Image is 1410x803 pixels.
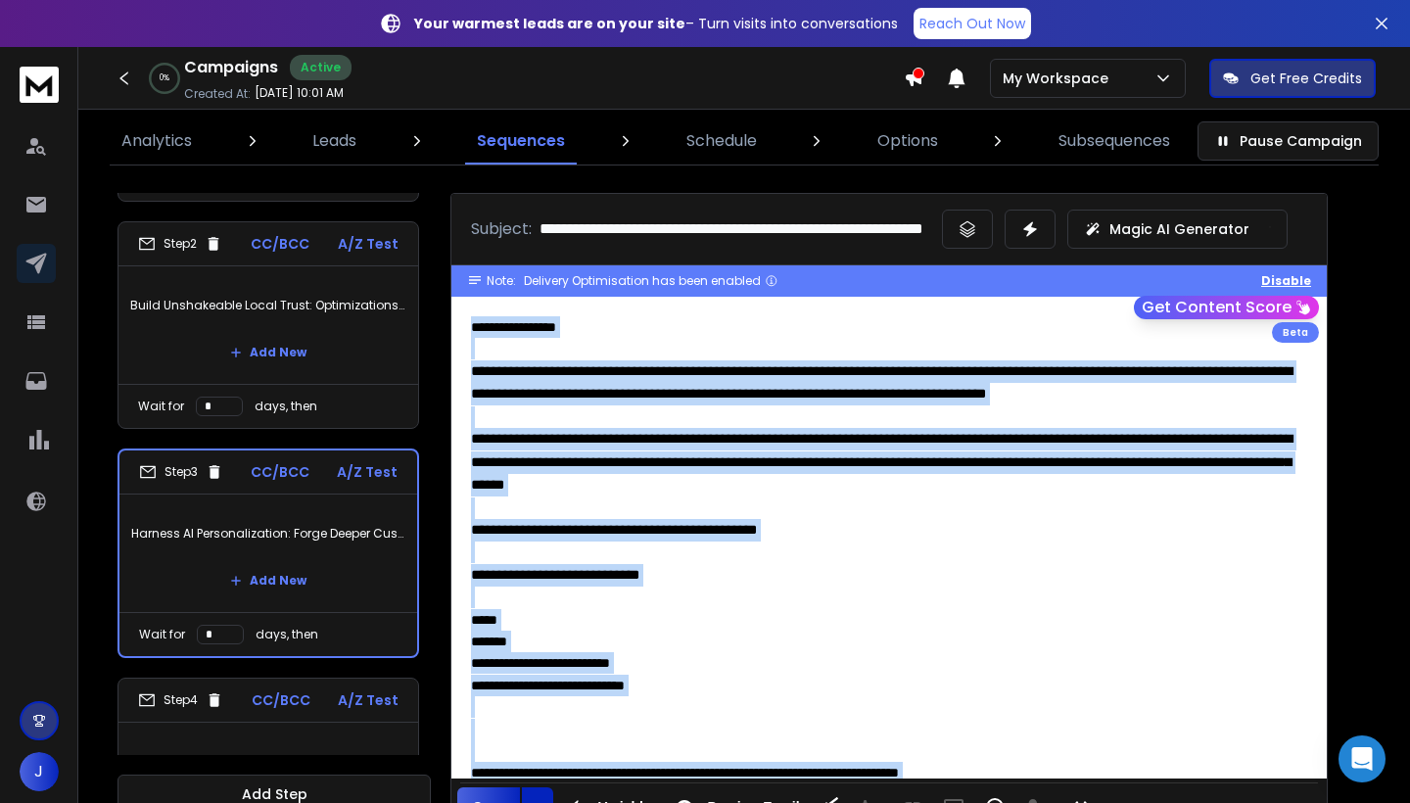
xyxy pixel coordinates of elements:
[20,67,59,103] img: logo
[138,235,222,253] div: Step 2
[465,118,577,165] a: Sequences
[252,690,310,710] p: CC/BCC
[117,221,419,429] li: Step2CC/BCCA/Z TestBuild Unshakeable Local Trust: Optimizations Driving Real ResultsAdd NewWait f...
[487,273,516,289] span: Note:
[20,752,59,791] button: J
[131,506,405,561] p: Harness AI Personalization: Forge Deeper Customer Connections Now
[686,129,757,153] p: Schedule
[184,56,278,79] h1: Campaigns
[1209,59,1376,98] button: Get Free Credits
[184,86,251,102] p: Created At:
[1272,322,1319,343] div: Beta
[1003,69,1116,88] p: My Workspace
[414,14,685,33] strong: Your warmest leads are on your site
[1134,296,1319,319] button: Get Content Score
[139,463,223,481] div: Step 3
[312,129,356,153] p: Leads
[1047,118,1182,165] a: Subsequences
[338,234,399,254] p: A/Z Test
[214,333,322,372] button: Add New
[256,627,318,642] p: days, then
[130,278,406,333] p: Build Unshakeable Local Trust: Optimizations Driving Real Results
[471,217,532,241] p: Subject:
[1198,121,1379,161] button: Pause Campaign
[130,734,406,789] p: Stop Overlooking Traffic Goldmines: Insights to Surge Ahead in [DATE]
[139,627,185,642] p: Wait for
[877,129,938,153] p: Options
[251,234,309,254] p: CC/BCC
[675,118,769,165] a: Schedule
[255,399,317,414] p: days, then
[1067,210,1288,249] button: Magic AI Generator
[919,14,1025,33] p: Reach Out Now
[1109,219,1249,239] p: Magic AI Generator
[214,561,322,600] button: Add New
[1250,69,1362,88] p: Get Free Credits
[338,690,399,710] p: A/Z Test
[866,118,950,165] a: Options
[524,273,778,289] div: Delivery Optimisation has been enabled
[160,72,169,84] p: 0 %
[138,691,223,709] div: Step 4
[301,118,368,165] a: Leads
[337,462,398,482] p: A/Z Test
[117,449,419,658] li: Step3CC/BCCA/Z TestHarness AI Personalization: Forge Deeper Customer Connections NowAdd NewWait f...
[255,85,344,101] p: [DATE] 10:01 AM
[290,55,352,80] div: Active
[1058,129,1170,153] p: Subsequences
[914,8,1031,39] a: Reach Out Now
[138,399,184,414] p: Wait for
[1339,735,1386,782] div: Open Intercom Messenger
[121,129,192,153] p: Analytics
[477,129,565,153] p: Sequences
[1261,273,1311,289] button: Disable
[110,118,204,165] a: Analytics
[414,14,898,33] p: – Turn visits into conversations
[251,462,309,482] p: CC/BCC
